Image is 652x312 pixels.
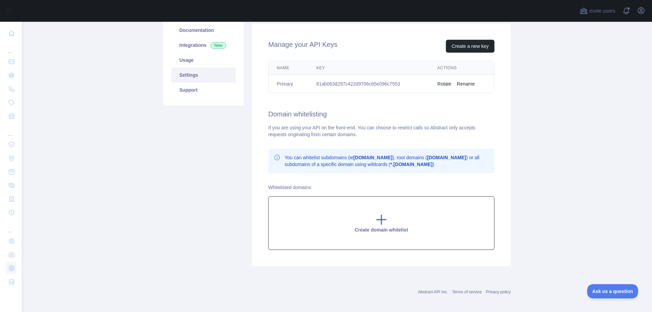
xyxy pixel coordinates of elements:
a: Privacy policy [486,290,511,294]
a: Settings [171,68,236,82]
td: Primary [269,75,308,93]
a: Terms of service [452,290,482,294]
a: Support [171,82,236,97]
span: Invite users [589,7,615,15]
span: Create domain whitelist [355,227,408,233]
button: Rename [457,80,475,87]
button: Invite users [578,5,617,16]
th: Name [269,61,308,75]
h2: Manage your API Keys [268,40,337,53]
iframe: Toggle Customer Support [587,284,638,298]
th: Actions [429,61,494,75]
b: [DOMAIN_NAME] [354,155,393,160]
a: Usage [171,53,236,68]
button: Create a new key [446,40,494,53]
span: New [211,42,226,49]
label: Whitelisted domains: [268,185,312,190]
a: Abstract API Inc. [418,290,448,294]
b: *.[DOMAIN_NAME] [390,162,432,167]
a: Documentation [171,23,236,38]
p: You can whitelist subdomains (ie ), root domains ( ) or all subdomains of a specific domain using... [285,154,489,168]
div: If you are using your API on the front-end. You can choose to restrict calls so Abstract only acc... [268,124,494,138]
td: 81ab063d297c422d9706cb5e096c7553 [308,75,429,93]
th: Key [308,61,429,75]
button: Rotate [437,80,451,87]
a: Integrations New [171,38,236,53]
div: ... [5,220,16,234]
div: ... [5,41,16,54]
b: [DOMAIN_NAME] [427,155,466,160]
div: ... [5,124,16,137]
h2: Domain whitelisting [268,109,494,119]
